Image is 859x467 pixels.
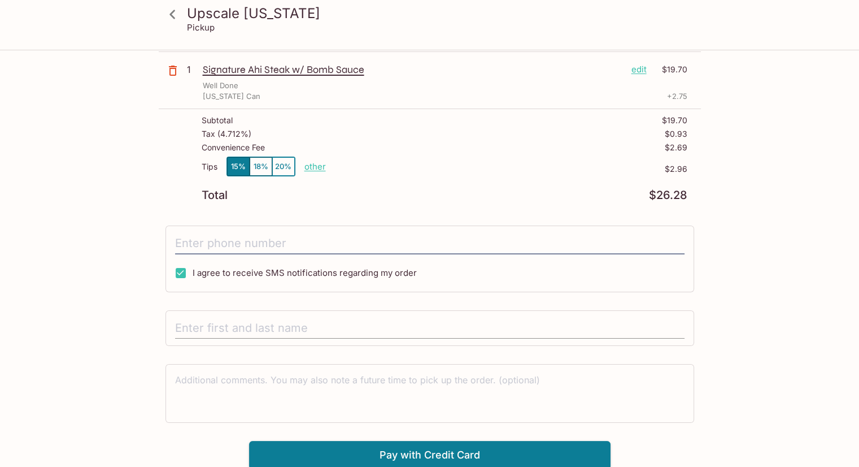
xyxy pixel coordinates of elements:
p: Tips [202,162,217,171]
input: Enter first and last name [175,318,684,339]
p: $19.70 [653,63,687,76]
p: $26.28 [649,190,687,201]
p: $2.96 [326,165,687,174]
p: Subtotal [202,116,233,125]
p: [US_STATE] Can [203,91,260,102]
p: Tax ( 4.712% ) [202,129,251,139]
p: Total [202,190,228,201]
p: $0.93 [665,129,687,139]
p: + 2.75 [667,91,687,102]
p: Well Done [203,80,238,91]
p: edit [631,63,647,76]
span: I agree to receive SMS notifications regarding my order [193,267,417,278]
button: 18% [250,157,272,176]
h3: Upscale [US_STATE] [187,5,692,22]
p: Signature Ahi Steak w/ Bomb Sauce [203,63,622,76]
p: $2.69 [665,143,687,152]
p: Convenience Fee [202,143,265,152]
button: 15% [227,157,250,176]
p: 1 [187,63,198,76]
input: Enter phone number [175,233,684,254]
button: other [304,161,326,172]
p: Pickup [187,22,215,33]
p: $19.70 [662,116,687,125]
button: 20% [272,157,295,176]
